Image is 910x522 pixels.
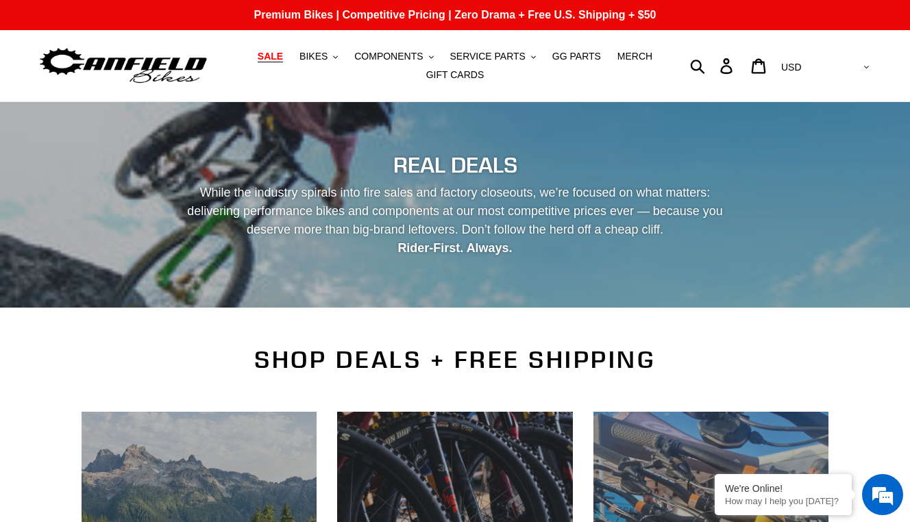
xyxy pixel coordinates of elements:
[293,47,345,66] button: BIKES
[725,496,841,506] p: How may I help you today?
[82,152,828,178] h2: REAL DEALS
[175,184,735,258] p: While the industry spirals into fire sales and factory closeouts, we’re focused on what matters: ...
[426,69,484,81] span: GIFT CARDS
[617,51,652,62] span: MERCH
[38,45,209,88] img: Canfield Bikes
[299,51,328,62] span: BIKES
[611,47,659,66] a: MERCH
[397,241,512,255] strong: Rider-First. Always.
[725,483,841,494] div: We're Online!
[354,51,423,62] span: COMPONENTS
[347,47,440,66] button: COMPONENTS
[552,51,601,62] span: GG PARTS
[419,66,491,84] a: GIFT CARDS
[258,51,283,62] span: SALE
[450,51,525,62] span: SERVICE PARTS
[82,345,828,374] h2: SHOP DEALS + FREE SHIPPING
[251,47,290,66] a: SALE
[443,47,542,66] button: SERVICE PARTS
[545,47,608,66] a: GG PARTS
